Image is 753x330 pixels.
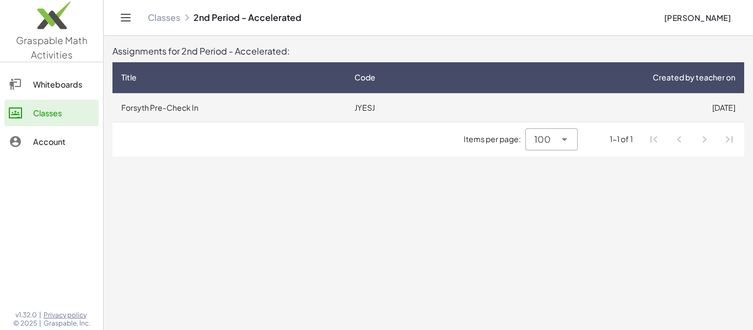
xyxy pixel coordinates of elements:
div: Classes [33,106,94,120]
span: Title [121,72,137,83]
div: Assignments for 2nd Period - Accelerated: [112,45,744,58]
span: Items per page: [464,133,525,145]
span: Graspable Math Activities [16,34,88,61]
button: Toggle navigation [117,9,135,26]
span: Code [354,72,375,83]
a: Classes [148,12,180,23]
div: 1-1 of 1 [610,133,633,145]
a: Whiteboards [4,71,99,98]
nav: Pagination Navigation [642,127,742,152]
button: [PERSON_NAME] [655,8,740,28]
div: Account [33,135,94,148]
span: Created by teacher on [653,72,735,83]
td: [DATE] [469,93,744,122]
div: Whiteboards [33,78,94,91]
span: © 2025 [13,319,37,328]
td: JYESJ [346,93,469,122]
span: [PERSON_NAME] [664,13,731,23]
span: Graspable, Inc. [44,319,90,328]
span: | [39,319,41,328]
a: Classes [4,100,99,126]
span: | [39,311,41,320]
a: Privacy policy [44,311,90,320]
span: 100 [534,133,551,146]
td: Forsyth Pre-Check In [112,93,346,122]
span: v1.32.0 [15,311,37,320]
a: Account [4,128,99,155]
